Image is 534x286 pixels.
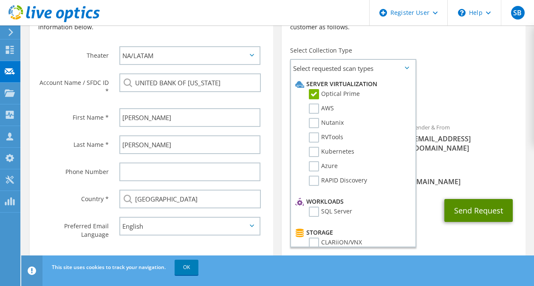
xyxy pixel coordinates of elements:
[309,238,362,248] label: CLARiiON/VNX
[309,118,344,128] label: Nutanix
[293,227,411,238] li: Storage
[38,135,109,149] label: Last Name *
[38,163,109,176] label: Phone Number
[175,260,198,275] a: OK
[309,161,338,171] label: Azure
[290,46,352,55] label: Select Collection Type
[309,104,334,114] label: AWS
[309,147,354,157] label: Kubernetes
[38,190,109,203] label: Country *
[38,46,109,60] label: Theater
[511,6,525,20] span: SB
[52,264,166,271] span: This site uses cookies to track your navigation.
[309,89,360,99] label: Optical Prime
[282,80,525,114] div: Requested Collections
[404,118,526,157] div: Sender & From
[282,118,404,157] div: To
[293,79,411,89] li: Server Virtualization
[309,132,343,143] label: RVTools
[309,176,367,186] label: RAPID Discovery
[309,207,352,217] label: SQL Server
[293,196,411,207] li: Workloads
[38,73,109,95] label: Account Name / SFDC ID *
[38,217,109,239] label: Preferred Email Language
[38,108,109,122] label: First Name *
[458,9,466,17] svg: \n
[291,60,415,77] span: Select requested scan types
[282,161,525,191] div: CC & Reply To
[444,199,513,222] button: Send Request
[412,134,517,153] span: [EMAIL_ADDRESS][DOMAIN_NAME]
